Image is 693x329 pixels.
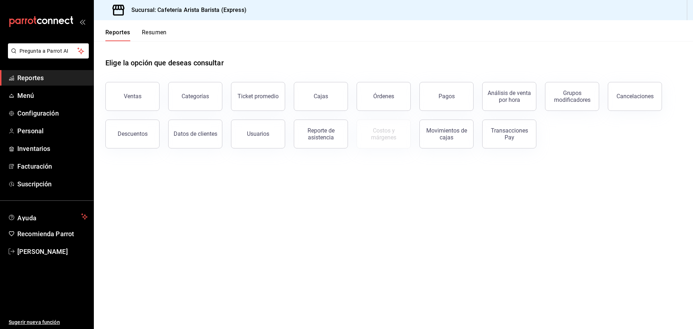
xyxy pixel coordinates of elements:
span: Pregunta a Parrot AI [19,47,78,55]
span: Facturación [17,161,88,171]
div: Descuentos [118,130,148,137]
button: Transacciones Pay [482,120,536,148]
span: Configuración [17,108,88,118]
button: open_drawer_menu [79,19,85,25]
span: Suscripción [17,179,88,189]
button: Cancelaciones [608,82,662,111]
button: Reportes [105,29,130,41]
span: Sugerir nueva función [9,319,88,326]
button: Análisis de venta por hora [482,82,536,111]
div: Órdenes [373,93,394,100]
button: Movimientos de cajas [419,120,474,148]
span: Recomienda Parrot [17,229,88,239]
div: Usuarios [247,130,269,137]
div: Movimientos de cajas [424,127,469,141]
div: Ventas [124,93,141,100]
h1: Elige la opción que deseas consultar [105,57,224,68]
button: Datos de clientes [168,120,222,148]
div: Costos y márgenes [361,127,406,141]
div: navigation tabs [105,29,167,41]
button: Grupos modificadores [545,82,599,111]
button: Usuarios [231,120,285,148]
div: Categorías [182,93,209,100]
button: Cajas [294,82,348,111]
a: Pregunta a Parrot AI [5,52,89,60]
span: Personal [17,126,88,136]
button: Descuentos [105,120,160,148]
h3: Sucursal: Cafetería Arista Barista (Express) [126,6,247,14]
div: Cajas [314,93,328,100]
button: Reporte de asistencia [294,120,348,148]
button: Pregunta a Parrot AI [8,43,89,59]
button: Resumen [142,29,167,41]
div: Transacciones Pay [487,127,532,141]
div: Pagos [439,93,455,100]
div: Datos de clientes [174,130,217,137]
button: Categorías [168,82,222,111]
span: Menú [17,91,88,100]
div: Análisis de venta por hora [487,90,532,103]
button: Contrata inventarios para ver este reporte [357,120,411,148]
span: Inventarios [17,144,88,153]
span: Ayuda [17,212,78,221]
button: Ticket promedio [231,82,285,111]
span: Reportes [17,73,88,83]
button: Pagos [419,82,474,111]
div: Ticket promedio [237,93,279,100]
div: Reporte de asistencia [298,127,343,141]
div: Grupos modificadores [550,90,594,103]
button: Ventas [105,82,160,111]
div: Cancelaciones [616,93,654,100]
span: [PERSON_NAME] [17,247,88,256]
button: Órdenes [357,82,411,111]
